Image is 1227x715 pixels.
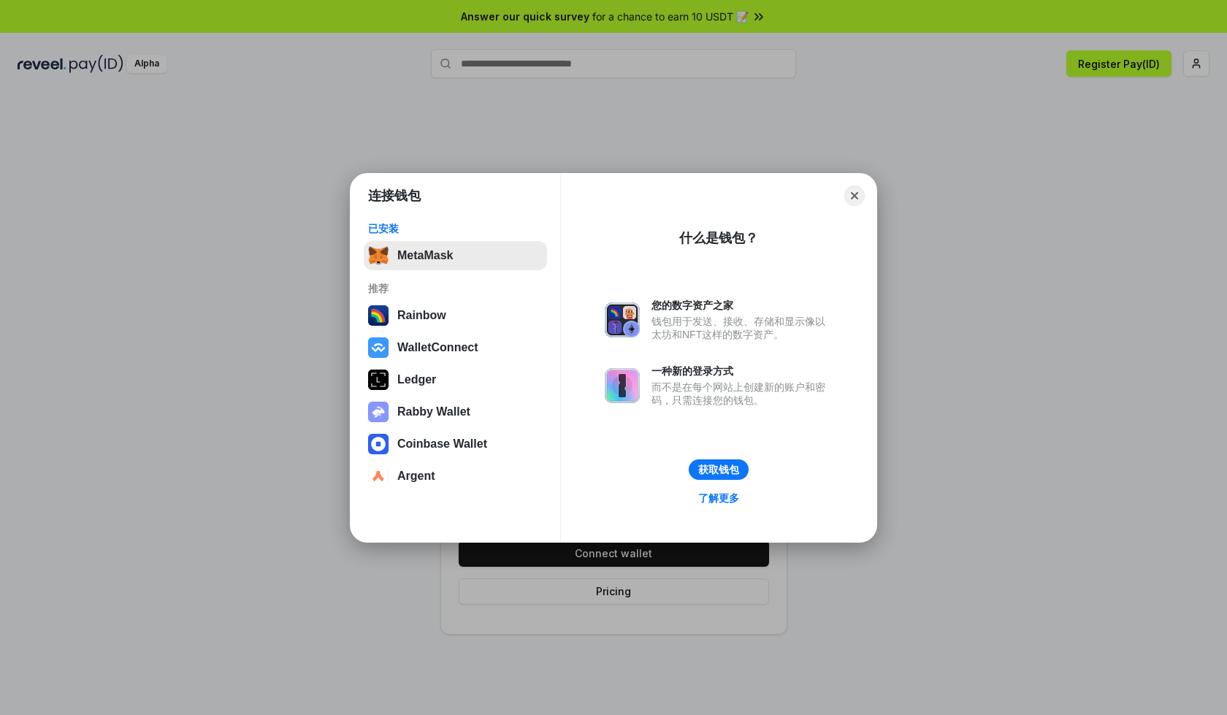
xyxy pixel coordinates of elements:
[364,365,547,394] button: Ledger
[368,466,389,486] img: svg+xml,%3Csvg%20width%3D%2228%22%20height%3D%2228%22%20viewBox%3D%220%200%2028%2028%22%20fill%3D...
[651,299,833,312] div: 您的数字资产之家
[368,434,389,454] img: svg+xml,%3Csvg%20width%3D%2228%22%20height%3D%2228%22%20viewBox%3D%220%200%2028%2028%22%20fill%3D...
[397,341,478,354] div: WalletConnect
[689,459,749,480] button: 获取钱包
[364,301,547,330] button: Rainbow
[364,462,547,491] button: Argent
[397,373,436,386] div: Ledger
[397,437,487,451] div: Coinbase Wallet
[368,370,389,390] img: svg+xml,%3Csvg%20xmlns%3D%22http%3A%2F%2Fwww.w3.org%2F2000%2Fsvg%22%20width%3D%2228%22%20height%3...
[397,470,435,483] div: Argent
[364,429,547,459] button: Coinbase Wallet
[368,187,421,204] h1: 连接钱包
[844,186,865,206] button: Close
[368,282,543,295] div: 推荐
[605,368,640,403] img: svg+xml,%3Csvg%20xmlns%3D%22http%3A%2F%2Fwww.w3.org%2F2000%2Fsvg%22%20fill%3D%22none%22%20viewBox...
[397,405,470,418] div: Rabby Wallet
[651,381,833,407] div: 而不是在每个网站上创建新的账户和密码，只需连接您的钱包。
[679,229,758,247] div: 什么是钱包？
[651,315,833,341] div: 钱包用于发送、接收、存储和显示像以太坊和NFT这样的数字资产。
[698,492,739,505] div: 了解更多
[397,249,453,262] div: MetaMask
[368,245,389,266] img: svg+xml,%3Csvg%20fill%3D%22none%22%20height%3D%2233%22%20viewBox%3D%220%200%2035%2033%22%20width%...
[364,397,547,427] button: Rabby Wallet
[698,463,739,476] div: 获取钱包
[651,364,833,378] div: 一种新的登录方式
[368,402,389,422] img: svg+xml,%3Csvg%20xmlns%3D%22http%3A%2F%2Fwww.w3.org%2F2000%2Fsvg%22%20fill%3D%22none%22%20viewBox...
[368,337,389,358] img: svg+xml,%3Csvg%20width%3D%2228%22%20height%3D%2228%22%20viewBox%3D%220%200%2028%2028%22%20fill%3D...
[368,222,543,235] div: 已安装
[368,305,389,326] img: svg+xml,%3Csvg%20width%3D%22120%22%20height%3D%22120%22%20viewBox%3D%220%200%20120%20120%22%20fil...
[364,241,547,270] button: MetaMask
[364,333,547,362] button: WalletConnect
[397,309,446,322] div: Rainbow
[605,302,640,337] img: svg+xml,%3Csvg%20xmlns%3D%22http%3A%2F%2Fwww.w3.org%2F2000%2Fsvg%22%20fill%3D%22none%22%20viewBox...
[689,489,748,508] a: 了解更多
